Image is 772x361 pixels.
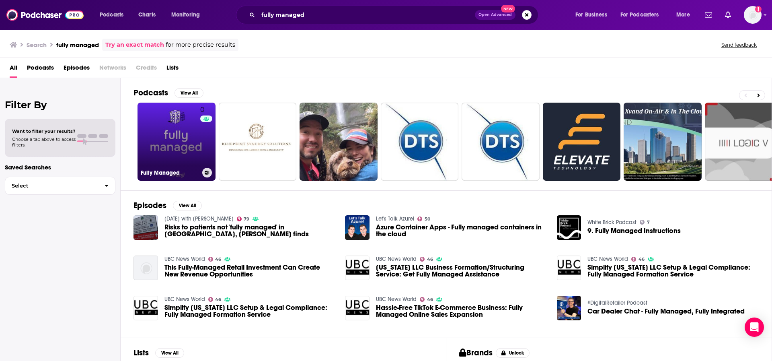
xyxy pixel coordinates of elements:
[640,220,650,225] a: 7
[647,221,650,224] span: 7
[345,256,370,280] img: Utah LLC Business Formation/Structuring Service: Get Fully Managed Assistance
[244,217,249,221] span: 79
[587,264,759,278] span: Simplify [US_STATE] LLC Setup & Legal Compliance: Fully Managed Formation Service
[587,219,636,226] a: White Brick Podcast
[671,8,700,21] button: open menu
[173,201,202,210] button: View All
[133,215,158,240] img: Risks to patients not 'fully managed' in UHL, HIQA finds
[587,227,681,234] a: 9. Fully Managed Instructions
[744,6,762,24] span: Logged in as lynlam
[166,40,235,50] span: for more precise results
[155,348,184,358] button: View All
[575,9,607,21] span: For Business
[215,258,221,261] span: 46
[744,6,762,24] img: User Profile
[427,258,433,261] span: 46
[164,224,336,237] a: Risks to patients not 'fully managed' in UHL, HIQA finds
[215,298,221,301] span: 46
[702,8,715,22] a: Show notifications dropdown
[639,258,645,261] span: 46
[475,10,515,20] button: Open AdvancedNew
[12,136,76,148] span: Choose a tab above to access filters.
[427,298,433,301] span: 46
[376,224,547,237] a: Azure Container Apps - Fully managed containers in the cloud
[164,256,205,262] a: UBC News World
[100,9,123,21] span: Podcasts
[744,6,762,24] button: Show profile menu
[237,217,250,221] a: 79
[376,256,417,262] a: UBC News World
[64,61,90,78] a: Episodes
[166,8,210,21] button: open menu
[557,296,581,320] img: Car Dealer Chat - Fully Managed, Fully Integrated
[133,348,184,358] a: ListsView All
[478,13,512,17] span: Open Advanced
[133,200,166,210] h2: Episodes
[345,215,370,240] a: Azure Container Apps - Fully managed containers in the cloud
[94,8,134,21] button: open menu
[5,99,115,111] h2: Filter By
[133,256,158,280] img: This Fully-Managed Retail Investment Can Create New Revenue Opportunities
[557,215,581,240] img: 9. Fully Managed Instructions
[105,40,164,50] a: Try an exact match
[425,217,430,221] span: 50
[676,9,690,21] span: More
[587,299,647,306] a: #DigitalRetailer Podcast
[133,200,202,210] a: EpisodesView All
[755,6,762,12] svg: Add a profile image
[570,8,617,21] button: open menu
[345,296,370,320] a: Hassle-Free TikTok E-Commerce Business: Fully Managed Online Sales Expansion
[258,8,475,21] input: Search podcasts, credits, & more...
[587,256,628,262] a: UBC News World
[175,88,203,98] button: View All
[133,8,160,21] a: Charts
[719,41,759,48] button: Send feedback
[164,304,336,318] a: Simplify Utah LLC Setup & Legal Compliance: Fully Managed Formation Service
[133,348,149,358] h2: Lists
[164,296,205,303] a: UBC News World
[420,257,433,262] a: 46
[620,9,659,21] span: For Podcasters
[420,297,433,302] a: 46
[587,308,745,315] span: Car Dealer Chat - Fully Managed, Fully Integrated
[12,128,76,134] span: Want to filter your results?
[10,61,17,78] a: All
[171,9,200,21] span: Monitoring
[5,163,115,171] p: Saved Searches
[376,296,417,303] a: UBC News World
[164,224,336,237] span: Risks to patients not 'fully managed' in [GEOGRAPHIC_DATA], [PERSON_NAME] finds
[164,215,234,222] a: Today with Claire Byrne
[138,103,216,181] a: 0Fully Managed
[208,257,222,262] a: 46
[745,318,764,337] div: Open Intercom Messenger
[133,296,158,320] a: Simplify Utah LLC Setup & Legal Compliance: Fully Managed Formation Service
[164,264,336,278] span: This Fully-Managed Retail Investment Can Create New Revenue Opportunities
[56,41,99,49] h3: fully managed
[164,304,336,318] span: Simplify [US_STATE] LLC Setup & Legal Compliance: Fully Managed Formation Service
[376,215,414,222] a: Let's Talk Azure!
[587,264,759,278] a: Simplify Utah LLC Setup & Legal Compliance: Fully Managed Formation Service
[133,88,203,98] a: PodcastsView All
[244,6,546,24] div: Search podcasts, credits, & more...
[557,256,581,280] img: Simplify Utah LLC Setup & Legal Compliance: Fully Managed Formation Service
[27,61,54,78] span: Podcasts
[417,217,430,221] a: 50
[631,257,645,262] a: 46
[615,8,671,21] button: open menu
[6,7,84,23] img: Podchaser - Follow, Share and Rate Podcasts
[376,304,547,318] a: Hassle-Free TikTok E-Commerce Business: Fully Managed Online Sales Expansion
[5,177,115,195] button: Select
[496,348,530,358] button: Unlock
[208,297,222,302] a: 46
[166,61,179,78] a: Lists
